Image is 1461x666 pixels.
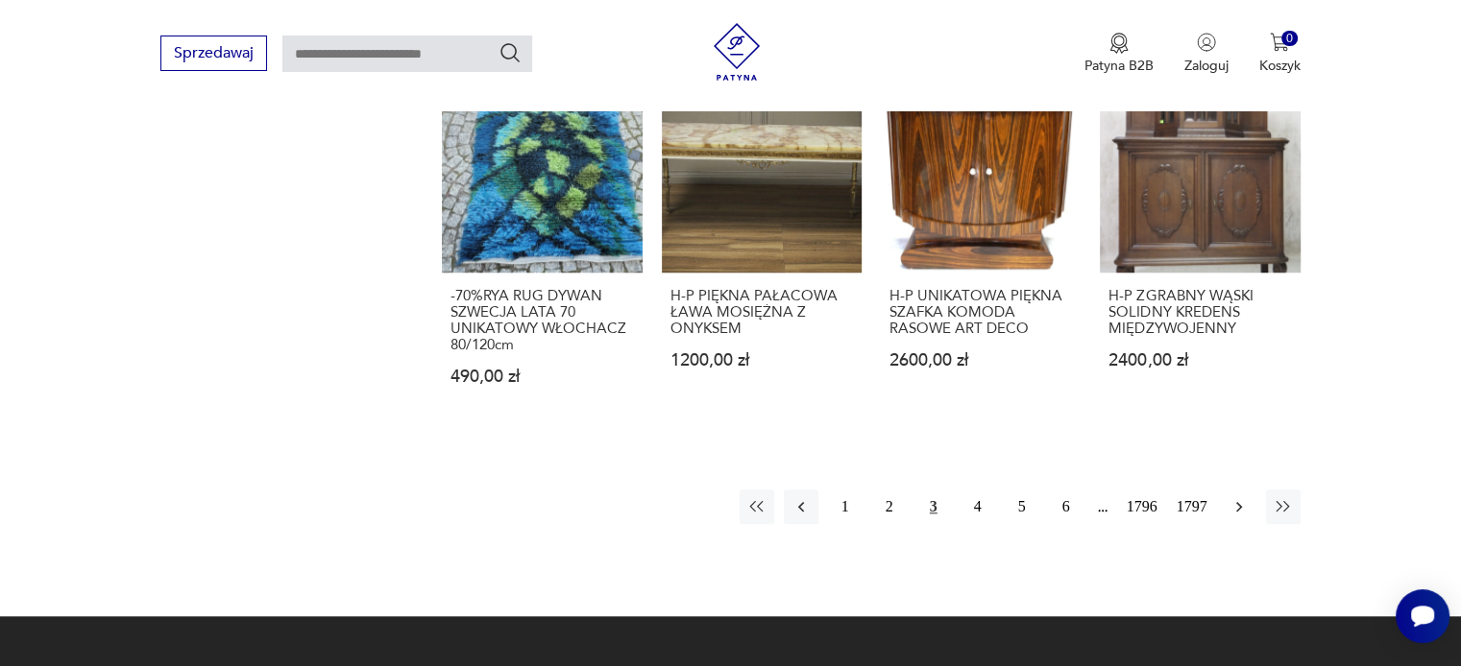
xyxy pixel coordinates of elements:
[450,369,633,385] p: 490,00 zł
[1005,489,1039,524] button: 5
[828,489,863,524] button: 1
[1049,489,1084,524] button: 6
[1108,288,1291,337] h3: H-P ZGRABNY WĄSKI SOLIDNY KREDENS MIĘDZYWOJENNY
[1108,352,1291,369] p: 2400,00 zł
[1084,57,1154,75] p: Patyna B2B
[160,48,267,61] a: Sprzedawaj
[662,73,862,422] a: H-P PIĘKNA PAŁACOWA ŁAWA MOSIĘŻNA Z ONYKSEMH-P PIĘKNA PAŁACOWA ŁAWA MOSIĘŻNA Z ONYKSEM1200,00 zł
[961,489,995,524] button: 4
[1259,33,1301,75] button: 0Koszyk
[1172,489,1212,524] button: 1797
[670,288,853,337] h3: H-P PIĘKNA PAŁACOWA ŁAWA MOSIĘŻNA Z ONYKSEM
[160,36,267,71] button: Sprzedawaj
[1281,31,1298,47] div: 0
[1396,589,1449,643] iframe: Smartsupp widget button
[881,73,1081,422] a: H-P UNIKATOWA PIĘKNA SZAFKA KOMODA RASOWE ART DECOH-P UNIKATOWA PIĘKNA SZAFKA KOMODA RASOWE ART D...
[1184,33,1229,75] button: Zaloguj
[1122,489,1162,524] button: 1796
[1084,33,1154,75] a: Ikona medaluPatyna B2B
[1109,33,1129,54] img: Ikona medalu
[1259,57,1301,75] p: Koszyk
[670,352,853,369] p: 1200,00 zł
[889,288,1072,337] h3: H-P UNIKATOWA PIĘKNA SZAFKA KOMODA RASOWE ART DECO
[499,41,522,64] button: Szukaj
[1184,57,1229,75] p: Zaloguj
[708,23,766,81] img: Patyna - sklep z meblami i dekoracjami vintage
[916,489,951,524] button: 3
[1084,33,1154,75] button: Patyna B2B
[889,352,1072,369] p: 2600,00 zł
[1100,73,1300,422] a: H-P ZGRABNY WĄSKI SOLIDNY KREDENS MIĘDZYWOJENNYH-P ZGRABNY WĄSKI SOLIDNY KREDENS MIĘDZYWOJENNY240...
[442,73,642,422] a: -70%RYA RUG DYWAN SZWECJA LATA 70 UNIKATOWY WŁOCHACZ 80/120cm-70%RYA RUG DYWAN SZWECJA LATA 70 UN...
[450,288,633,353] h3: -70%RYA RUG DYWAN SZWECJA LATA 70 UNIKATOWY WŁOCHACZ 80/120cm
[1270,33,1289,52] img: Ikona koszyka
[872,489,907,524] button: 2
[1197,33,1216,52] img: Ikonka użytkownika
